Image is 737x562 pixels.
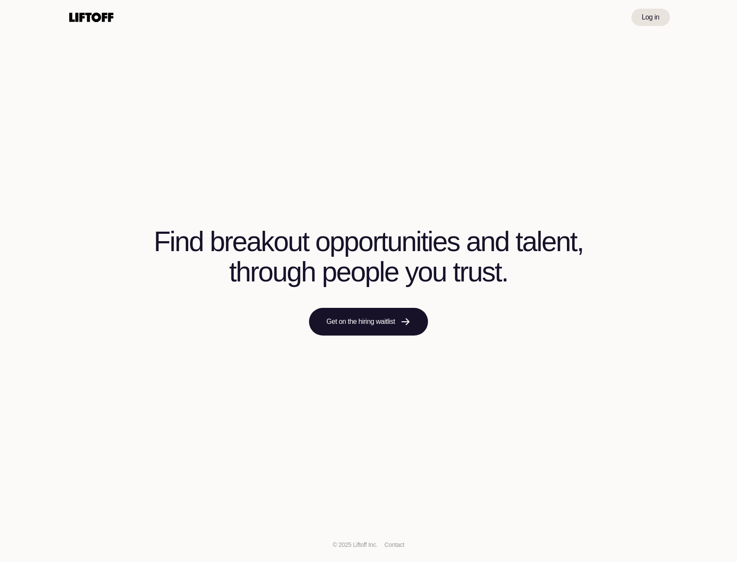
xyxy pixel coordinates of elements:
a: Log in [631,9,670,26]
a: Contact [386,541,409,548]
a: Get on the hiring waitlist [309,308,428,336]
p: Get on the hiring waitlist [326,317,395,327]
h1: Find breakout opportunities and talent, through people you trust. [154,226,583,287]
p: © 2025 Liftoff Inc. [328,540,379,549]
p: Log in [642,12,660,23]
